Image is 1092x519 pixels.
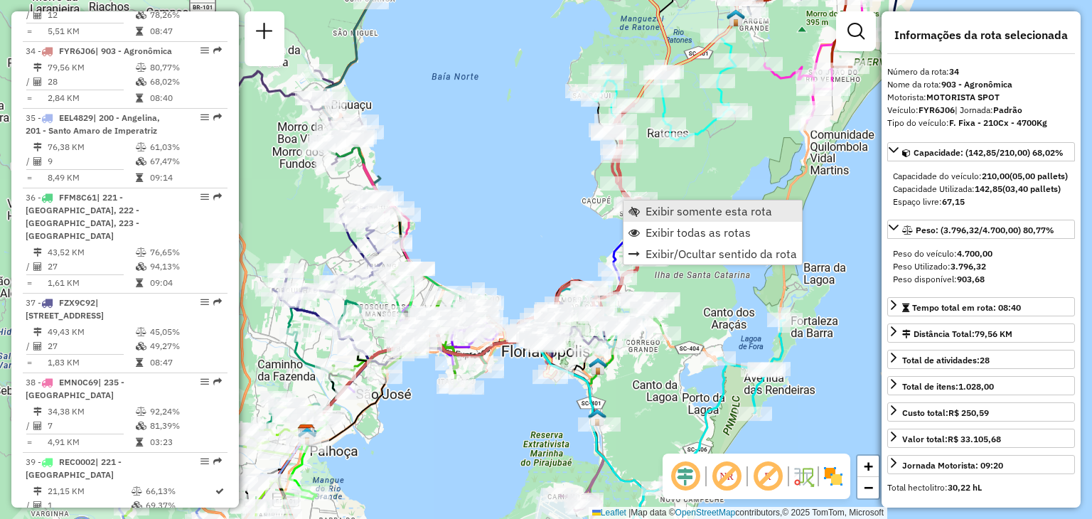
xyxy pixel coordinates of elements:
strong: FYR6J06 [919,105,955,115]
i: Tempo total em rota [136,173,143,182]
i: % de utilização do peso [136,63,146,72]
i: % de utilização do peso [136,328,146,336]
span: 37 - [26,297,104,321]
i: Tempo total em rota [136,279,143,287]
i: Distância Total [33,63,42,72]
strong: 3.796,32 [951,261,986,272]
td: = [26,24,33,38]
span: Peso: (3.796,32/4.700,00) 80,77% [916,225,1054,235]
img: CDD Florianópolis [297,424,316,442]
div: Tipo do veículo: [887,117,1075,129]
td: 76,65% [149,245,221,259]
div: Veículo: [887,104,1075,117]
strong: R$ 250,59 [948,407,989,418]
i: Total de Atividades [33,11,42,19]
span: 79,56 KM [975,328,1012,339]
td: 61,03% [149,140,221,154]
i: % de utilização do peso [136,143,146,151]
a: Peso: (3.796,32/4.700,00) 80,77% [887,220,1075,239]
td: = [26,435,33,449]
td: 1,83 KM [47,355,135,370]
a: Tempo total em rota: 08:40 [887,297,1075,316]
em: Opções [200,113,209,122]
span: Exibir todas as rotas [646,227,751,238]
td: 28 [47,75,135,89]
td: / [26,419,33,433]
strong: 210,00 [982,171,1010,181]
span: + [864,457,873,475]
span: FFM8C61 [59,192,97,203]
a: Valor total:R$ 33.105,68 [887,429,1075,448]
td: 08:40 [149,91,221,105]
span: | [628,508,631,518]
span: Peso do veículo: [893,248,992,259]
td: 03:23 [149,435,221,449]
div: Peso disponível: [893,273,1069,286]
span: Exibir/Ocultar sentido da rota [646,248,797,259]
a: Total de atividades:28 [887,350,1075,369]
strong: MOTORISTA SPOT [926,92,1000,102]
li: Exibir/Ocultar sentido da rota [623,243,802,264]
em: Opções [200,378,209,386]
em: Rota exportada [213,298,222,306]
td: 9 [47,154,135,168]
td: 68,02% [149,75,221,89]
strong: (03,40 pallets) [1002,183,1061,194]
i: Distância Total [33,248,42,257]
td: / [26,339,33,353]
img: FAD - Vargem Grande [727,9,745,27]
i: Total de Atividades [33,77,42,86]
span: − [864,478,873,496]
li: Exibir somente esta rota [623,200,802,222]
div: Espaço livre: [893,196,1069,208]
i: Total de Atividades [33,157,42,166]
img: 712 UDC Full Palhoça [298,427,316,445]
td: 81,39% [149,419,221,433]
span: REC0002 [59,456,95,467]
strong: (05,00 pallets) [1010,171,1068,181]
td: 5,51 KM [47,24,135,38]
td: 69,37% [145,498,214,513]
td: 8,49 KM [47,171,135,185]
span: | 200 - Angelina, 201 - Santo Amaro de Imperatriz [26,112,160,136]
div: Peso: (3.796,32/4.700,00) 80,77% [887,242,1075,291]
em: Rota exportada [213,46,222,55]
i: Total de Atividades [33,422,42,430]
span: EEL4829 [59,112,93,123]
i: % de utilização do peso [136,407,146,416]
div: Capacidade Utilizada: [893,183,1069,196]
td: 2,84 KM [47,91,135,105]
td: = [26,171,33,185]
i: % de utilização da cubagem [136,262,146,271]
div: Motorista: [887,91,1075,104]
span: Exibir rótulo [751,459,785,493]
td: 92,24% [149,405,221,419]
td: / [26,259,33,274]
td: 09:04 [149,276,221,290]
i: % de utilização da cubagem [136,11,146,19]
strong: 28 [980,355,990,365]
td: 76,38 KM [47,140,135,154]
td: = [26,91,33,105]
span: FZX9C92 [59,297,95,308]
td: 45,05% [149,325,221,339]
a: Zoom out [857,477,879,498]
span: 39 - [26,456,122,480]
img: Exibir/Ocultar setores [822,465,845,488]
i: % de utilização da cubagem [136,422,146,430]
strong: 1.028,00 [958,381,994,392]
span: | 903 - Agronômica [95,46,172,56]
td: 09:14 [149,171,221,185]
td: 08:47 [149,24,221,38]
i: Distância Total [33,407,42,416]
td: 94,13% [149,259,221,274]
td: / [26,154,33,168]
strong: Padrão [993,105,1022,115]
i: Distância Total [33,328,42,336]
strong: 4.700,00 [957,248,992,259]
td: 08:47 [149,355,221,370]
div: Capacidade do veículo: [893,170,1069,183]
i: Rota otimizada [215,487,224,496]
i: Tempo total em rota [136,94,143,102]
div: Capacidade: (142,85/210,00) 68,02% [887,164,1075,214]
